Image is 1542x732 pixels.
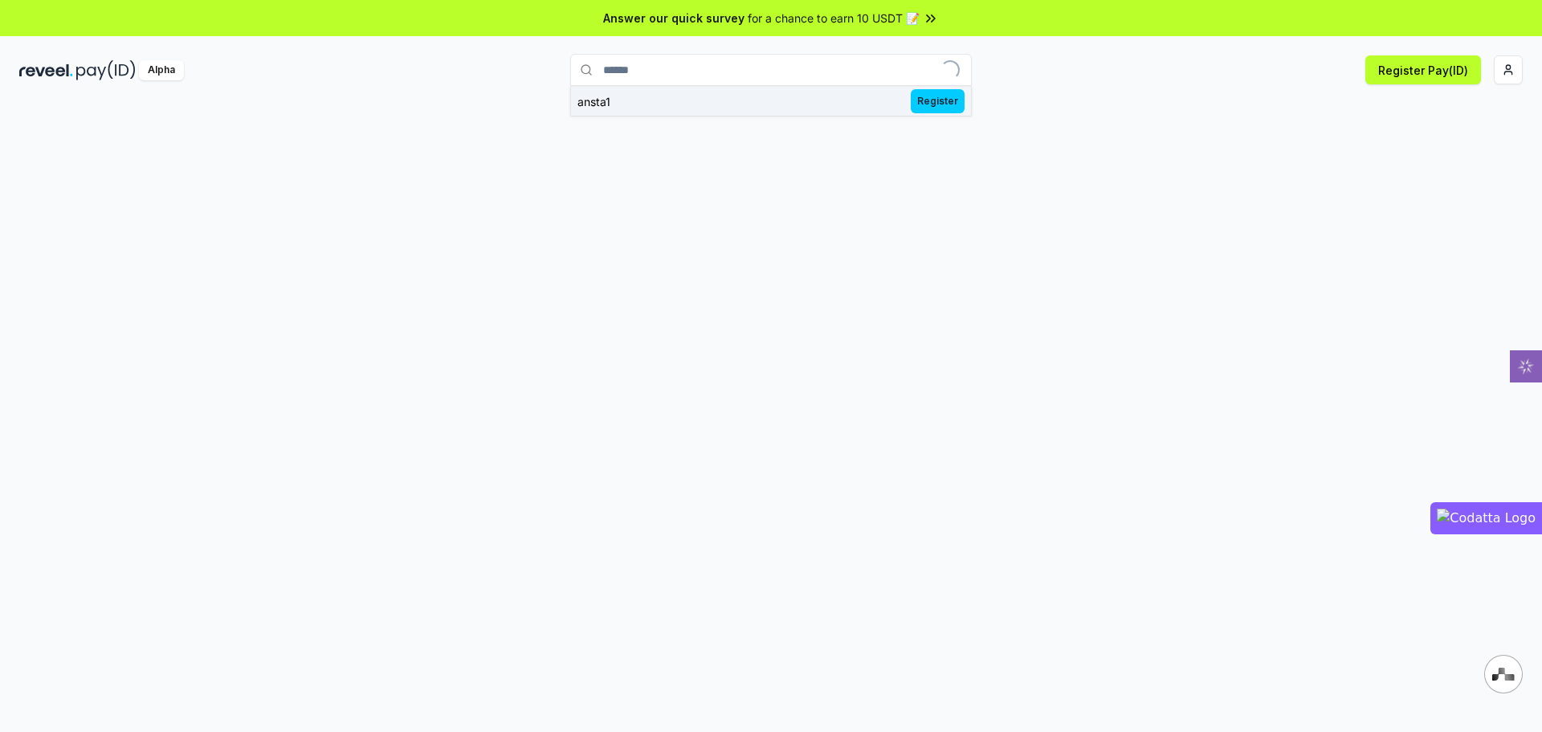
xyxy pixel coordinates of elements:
span: Register [911,89,965,113]
span: Answer our quick survey [603,10,744,27]
img: reveel_dark [19,60,73,80]
div: ansta1 [577,93,610,110]
button: ansta1Register [570,87,972,116]
span: for a chance to earn 10 USDT 📝 [748,10,920,27]
img: svg+xml,%3Csvg%20xmlns%3D%22http%3A%2F%2Fwww.w3.org%2F2000%2Fsvg%22%20width%3D%2228%22%20height%3... [1492,668,1515,681]
button: Register Pay(ID) [1365,55,1481,84]
div: Alpha [139,60,184,80]
img: pay_id [76,60,136,80]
